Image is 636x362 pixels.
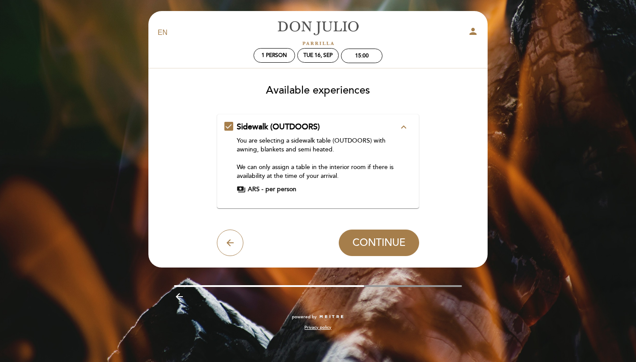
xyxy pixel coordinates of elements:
[237,122,320,132] span: Sidewalk (OUTDOORS)
[468,26,478,40] button: person
[263,21,373,45] a: [PERSON_NAME]
[398,122,409,132] i: expand_less
[352,237,405,249] span: CONTINUE
[261,52,287,59] span: 1 person
[468,26,478,37] i: person
[319,315,344,319] img: MEITRE
[396,121,412,133] button: expand_less
[355,53,369,59] div: 15:00
[217,230,243,256] button: arrow_back
[237,136,399,181] div: You are selecting a sidewalk table (OUTDOORS) with awning, blankets and semi heated. We can only ...
[174,291,185,302] i: arrow_backward
[292,314,317,320] span: powered by
[224,121,412,194] md-checkbox: Sidewalk (OUTDOORS) expand_less You are selecting a sidewalk table (OUTDOORS) with awning, blanke...
[292,314,344,320] a: powered by
[237,185,246,194] span: payments
[225,238,235,248] i: arrow_back
[339,230,419,256] button: CONTINUE
[304,324,331,331] a: Privacy policy
[248,185,263,194] span: ARS -
[303,52,333,59] div: Tue 16, Sep
[266,84,370,97] span: Available experiences
[265,185,296,194] span: per person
